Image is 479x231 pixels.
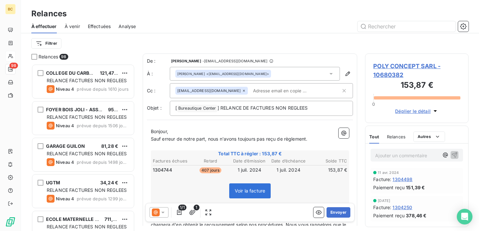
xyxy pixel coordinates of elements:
td: 1 juil. 2024 [269,166,308,174]
span: ] RELANCE DE FACTURES NON REGLEES [217,105,308,111]
span: Analyse [119,23,136,30]
span: Sauf erreur de notre part, nous n'avons toujours pas reçu de règlement. [151,136,308,142]
span: 11 avr. 2024 [378,171,399,175]
span: Total TTC à régler : 153,87 € [152,150,348,157]
span: RELANCE FACTURES NON REGLEES [47,187,127,193]
input: Rechercher [358,21,455,32]
span: prévue depuis 1610 jours [77,86,129,92]
span: Effectuées [88,23,111,30]
th: Retard [191,158,230,164]
span: 121,47 € [100,70,119,76]
button: Déplier le détail [393,107,440,115]
span: RELANCE FACTURES NON REGLEES [47,78,127,83]
span: COLLEGE DU CARBET [46,70,95,76]
span: Facture : [373,204,391,211]
span: 407 jours [200,167,221,173]
input: Adresse email en copie ... [250,86,326,96]
div: Open Intercom Messenger [457,209,472,224]
span: 1 [194,205,200,210]
span: À effectuer [31,23,57,30]
span: 81,28 € [101,143,118,149]
button: Filtrer [31,38,61,49]
span: ECOLE MATERNELLE CORALINE [46,216,119,222]
span: RELANCE FACTURES NON REGLEES [47,151,127,156]
span: Niveau 4 [56,123,74,128]
span: 711,40 € [104,216,123,222]
span: [PERSON_NAME] [177,71,205,76]
span: RELANCE FACTURES NON REGLEES [47,224,127,229]
span: [PERSON_NAME] [171,59,201,63]
td: 153,87 € [308,166,347,174]
span: [ [175,105,177,111]
span: Niveau 4 [56,86,74,92]
span: Objet : [147,105,162,111]
span: POLY CONCEPT SARL - 10680382 [373,62,460,79]
a: 98 [5,64,15,74]
span: 34,24 € [100,180,118,185]
span: [DATE] [378,199,390,203]
span: - [EMAIL_ADDRESS][DOMAIN_NAME] [202,59,267,63]
th: Date d’émission [230,158,268,164]
span: 95,75 € [108,107,126,112]
span: 1/1 [178,205,186,210]
span: prévue depuis 1299 jours [77,196,129,201]
div: <[EMAIL_ADDRESS][DOMAIN_NAME]> [177,71,269,76]
label: Cc : [147,87,170,94]
span: 98 [9,63,18,69]
span: 1304498 [392,176,412,183]
span: Relances [387,134,406,139]
span: 378,46 € [406,212,426,219]
span: De : [147,58,170,64]
span: Relances [39,54,58,60]
span: FOYER BOIS JOLI - ASS ACTION EDUCATIVE [46,107,145,112]
span: Niveau 4 [56,196,74,201]
span: À venir [65,23,80,30]
span: prévue depuis 1506 jours [77,123,129,128]
button: Envoyer [327,207,350,218]
span: RELANCE FACTURES NON REGLEES [47,114,127,120]
h3: 153,87 € [373,79,460,92]
span: 98 [59,54,68,60]
span: Déplier le détail [395,108,431,115]
span: 1304744 [153,167,172,173]
div: BC [5,4,16,14]
span: GARAGE GUILON [46,143,85,149]
th: Date d’échéance [269,158,308,164]
h3: Relances [31,8,67,20]
span: 1304250 [392,204,412,211]
span: 151,39 € [406,184,425,191]
span: Bureautique Center [177,105,217,112]
span: [EMAIL_ADDRESS][DOMAIN_NAME] [177,89,241,93]
button: Autres [413,131,445,142]
th: Solde TTC [308,158,347,164]
span: UGTM [46,180,60,185]
label: À : [147,70,170,77]
span: Paiement reçu [373,212,405,219]
div: grid [31,64,135,231]
th: Factures échues [152,158,191,164]
span: Niveau 4 [56,160,74,165]
span: Facture : [373,176,391,183]
span: Voir la facture [235,188,265,193]
td: 1 juil. 2024 [230,166,268,174]
span: Paiement reçu [373,184,405,191]
span: Tout [369,134,379,139]
span: 0 [372,101,375,107]
img: Logo LeanPay [5,217,16,227]
span: prévue depuis 1498 jours [77,160,129,165]
span: Bonjour, [151,129,168,134]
